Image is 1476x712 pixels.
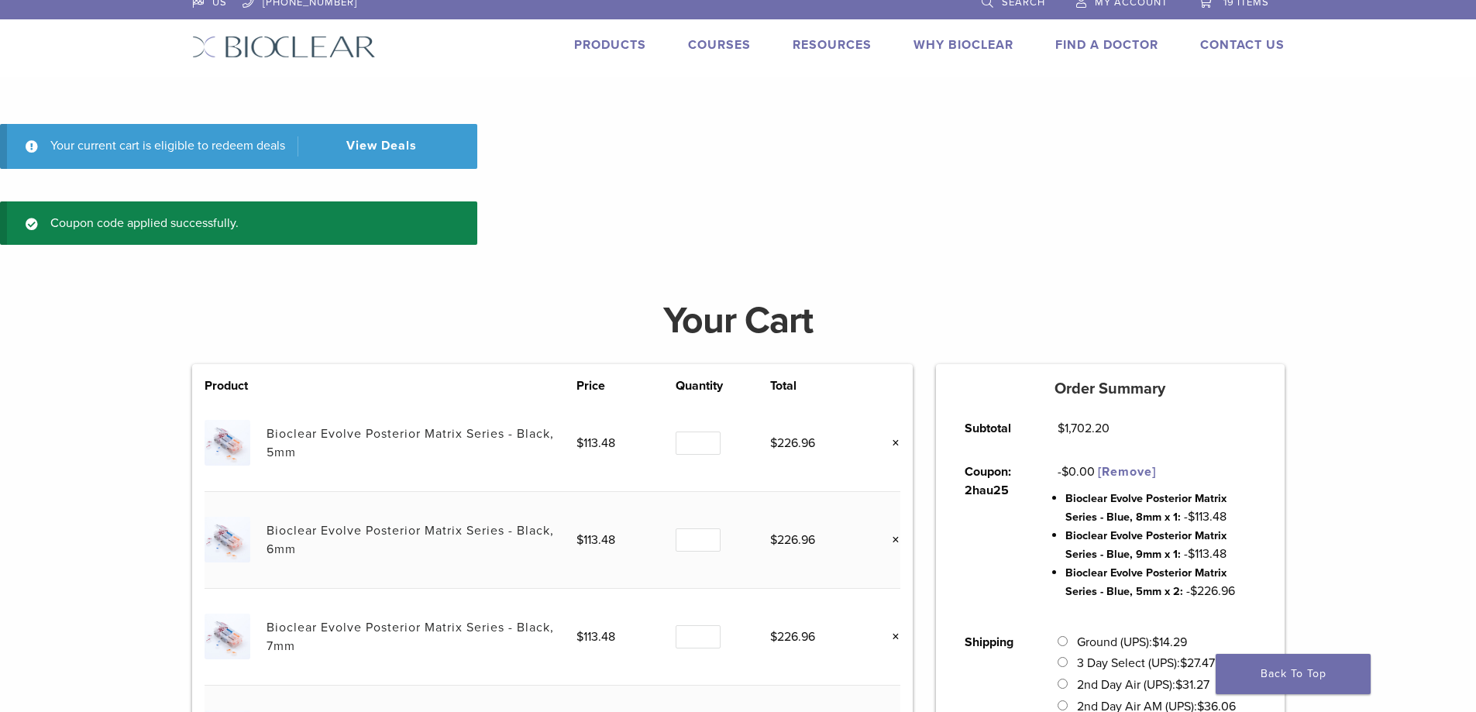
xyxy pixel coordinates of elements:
span: - 113.48 [1184,546,1227,562]
span: Bioclear Evolve Posterior Matrix Series - Blue, 8mm x 1: [1065,492,1227,524]
bdi: 113.48 [576,532,615,548]
a: Why Bioclear [913,37,1013,53]
span: $ [576,435,583,451]
span: $ [1061,464,1068,480]
img: Bioclear Evolve Posterior Matrix Series - Black, 6mm [205,517,250,562]
a: Remove this item [880,530,900,550]
h5: Order Summary [936,380,1285,398]
th: Price [576,377,676,395]
img: Bioclear [192,36,376,58]
span: $ [1188,509,1195,525]
a: Resources [793,37,872,53]
a: Bioclear Evolve Posterior Matrix Series - Black, 6mm [267,523,554,557]
a: Remove this item [880,627,900,647]
bdi: 27.47 [1180,655,1215,671]
a: Bioclear Evolve Posterior Matrix Series - Black, 7mm [267,620,554,654]
span: Bioclear Evolve Posterior Matrix Series - Blue, 9mm x 1: [1065,529,1227,561]
img: Bioclear Evolve Posterior Matrix Series - Black, 7mm [205,614,250,659]
img: Bioclear Evolve Posterior Matrix Series - Black, 5mm [205,420,250,466]
a: Remove 2hau25 coupon [1098,464,1156,480]
span: $ [1188,546,1195,562]
span: $ [1058,421,1065,436]
span: 0.00 [1061,464,1095,480]
bdi: 113.48 [576,435,615,451]
span: $ [770,435,777,451]
a: Courses [688,37,751,53]
a: Remove this item [880,433,900,453]
span: $ [770,629,777,645]
span: $ [770,532,777,548]
span: $ [1190,583,1197,599]
td: - [1041,450,1273,621]
label: 3 Day Select (UPS): [1077,655,1215,671]
bdi: 113.48 [576,629,615,645]
bdi: 226.96 [770,435,815,451]
th: Quantity [676,377,770,395]
label: Ground (UPS): [1077,635,1187,650]
span: Bioclear Evolve Posterior Matrix Series - Blue, 5mm x 2: [1065,566,1227,598]
bdi: 1,702.20 [1058,421,1110,436]
span: - 113.48 [1184,509,1227,525]
a: Contact Us [1200,37,1285,53]
span: $ [1175,677,1182,693]
th: Total [770,377,860,395]
span: - 226.96 [1186,583,1235,599]
span: $ [576,532,583,548]
th: Subtotal [948,407,1041,450]
a: Find A Doctor [1055,37,1158,53]
bdi: 31.27 [1175,677,1209,693]
span: $ [576,629,583,645]
th: Coupon: 2hau25 [948,450,1041,621]
h1: Your Cart [181,302,1296,339]
a: View Deals [298,136,452,157]
th: Product [205,377,267,395]
label: 2nd Day Air (UPS): [1077,677,1209,693]
span: $ [1152,635,1159,650]
a: Back To Top [1216,654,1371,694]
a: Bioclear Evolve Posterior Matrix Series - Black, 5mm [267,426,554,460]
bdi: 226.96 [770,629,815,645]
span: $ [1180,655,1187,671]
bdi: 226.96 [770,532,815,548]
a: Products [574,37,646,53]
bdi: 14.29 [1152,635,1187,650]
